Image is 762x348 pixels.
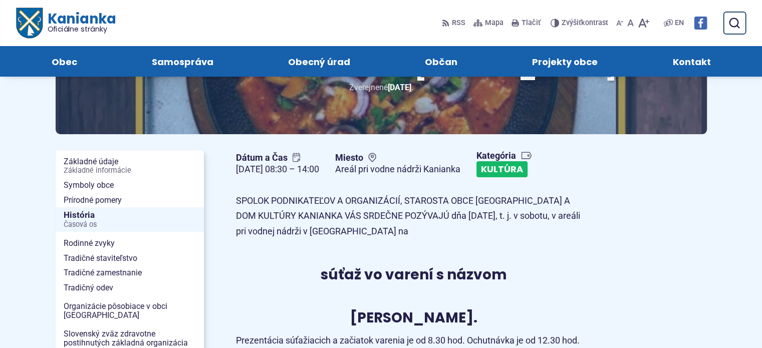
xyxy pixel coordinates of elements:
span: [DATE] [388,83,411,92]
a: Občan [398,46,485,77]
a: Mapa [471,13,505,34]
a: HistóriaČasová os [56,207,204,232]
span: RSS [452,17,465,29]
a: Projekty obce [505,46,625,77]
span: kontrast [562,19,608,28]
span: Časová os [64,221,196,229]
span: Obec [52,46,77,77]
span: Tradičný odev [64,280,196,295]
p: Zverejnené . [88,81,675,94]
span: Tlačiť [522,19,541,28]
span: Projekty obce [532,46,598,77]
span: História [64,207,196,232]
span: Organizácie pôsobiace v obci [GEOGRAPHIC_DATA] [64,299,196,322]
a: Kultúra [476,161,528,177]
span: EN [675,17,684,29]
figcaption: [DATE] 08:30 – 14:00 [236,164,319,175]
span: Samospráva [152,46,213,77]
span: Tradičné zamestnanie [64,265,196,280]
span: Základné informácie [64,167,196,175]
button: Zväčšiť veľkosť písma [636,13,651,34]
span: Oficiálne stránky [47,26,116,33]
figcaption: Areál pri vodne nádrži Kanianka [335,164,460,175]
span: [PERSON_NAME]. [350,308,477,327]
a: Tradičné staviteľstvo [56,251,204,266]
a: Tradičný odev [56,280,204,295]
button: Nastaviť pôvodnú veľkosť písma [625,13,636,34]
span: Symboly obce [64,178,196,193]
span: Základné údaje [64,154,196,178]
span: Kategória [476,150,532,162]
span: Mapa [485,17,503,29]
a: Kontakt [645,46,738,77]
a: Samospráva [124,46,240,77]
span: Tradičné staviteľstvo [64,251,196,266]
img: Prejsť na Facebook stránku [694,17,707,30]
span: Zvýšiť [562,19,581,27]
a: Organizácie pôsobiace v obci [GEOGRAPHIC_DATA] [56,299,204,322]
a: Tradičné zamestnanie [56,265,204,280]
span: Prírodné pomery [64,193,196,208]
span: Miesto [335,152,460,164]
span: Dátum a Čas [236,152,319,164]
span: súťaž vo varení s názvom [321,265,507,284]
a: Symboly obce [56,178,204,193]
a: RSS [442,13,467,34]
span: Kontakt [672,46,710,77]
span: Občan [425,46,457,77]
span: Rodinné zvyky [64,236,196,251]
img: Prejsť na domovskú stránku [16,8,42,39]
a: Rodinné zvyky [56,236,204,251]
a: Prírodné pomery [56,193,204,208]
a: Základné údajeZákladné informácie [56,154,204,178]
p: SPOLOK PODNIKATEĽOV A ORGANIZÁCIÍ, STAROSTA OBCE [GEOGRAPHIC_DATA] A DOM KULTÚRY KANIANKA VÁS SRD... [236,193,592,239]
a: Obec [24,46,104,77]
a: EN [673,17,686,29]
span: Obecný úrad [288,46,350,77]
button: Zmenšiť veľkosť písma [614,13,625,34]
a: Logo Kanianka, prejsť na domovskú stránku. [16,8,116,39]
span: Kanianka [42,12,115,33]
button: Zvýšiťkontrast [551,13,610,34]
span: Kanianska koštovka – [PERSON_NAME] [145,52,617,84]
a: Obecný úrad [261,46,377,77]
button: Tlačiť [510,13,543,34]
